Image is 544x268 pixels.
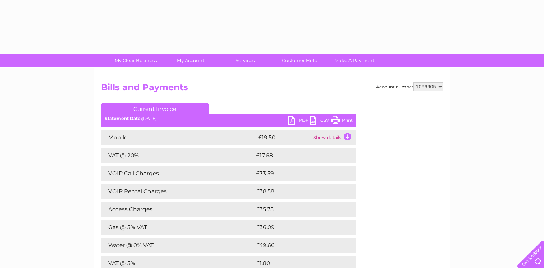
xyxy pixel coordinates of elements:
[101,166,254,181] td: VOIP Call Charges
[254,238,342,253] td: £49.66
[215,54,275,67] a: Services
[161,54,220,67] a: My Account
[106,54,165,67] a: My Clear Business
[311,130,356,145] td: Show details
[254,148,341,163] td: £17.68
[105,116,142,121] b: Statement Date:
[254,202,342,217] td: £35.75
[101,130,254,145] td: Mobile
[254,220,342,235] td: £36.09
[101,238,254,253] td: Water @ 0% VAT
[310,116,331,126] a: CSV
[325,54,384,67] a: Make A Payment
[288,116,310,126] a: PDF
[101,116,356,121] div: [DATE]
[101,202,254,217] td: Access Charges
[101,148,254,163] td: VAT @ 20%
[270,54,329,67] a: Customer Help
[376,82,443,91] div: Account number
[101,184,254,199] td: VOIP Rental Charges
[254,184,342,199] td: £38.58
[254,130,311,145] td: -£19.50
[331,116,353,126] a: Print
[101,82,443,96] h2: Bills and Payments
[254,166,342,181] td: £33.59
[101,103,209,114] a: Current Invoice
[101,220,254,235] td: Gas @ 5% VAT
